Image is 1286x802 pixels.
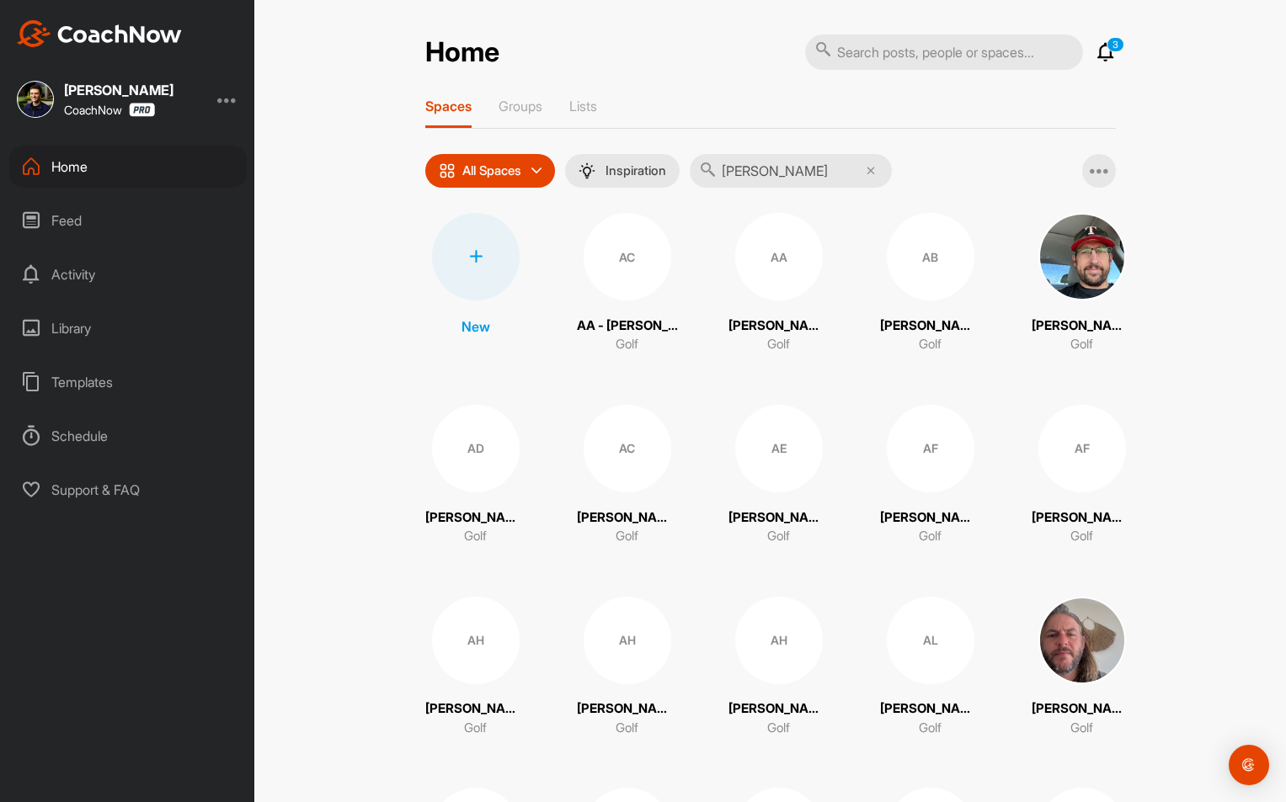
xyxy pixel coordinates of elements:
p: Golf [919,719,942,738]
p: [PERSON_NAME] [1032,316,1133,336]
img: square_070bcfb37112b398d0b1e8e92526b093.jpg [1038,597,1126,684]
a: AC[PERSON_NAME] De La [PERSON_NAME]Golf [577,405,678,546]
p: [PERSON_NAME] [880,508,981,528]
div: AL [887,597,974,684]
a: AB[PERSON_NAME]Golf [880,213,981,354]
p: [PERSON_NAME] [425,699,526,719]
a: AE[PERSON_NAME]Golf [728,405,830,546]
a: AD[PERSON_NAME]Golf [425,405,526,546]
p: Golf [767,335,790,354]
p: Golf [767,719,790,738]
div: AC [584,213,671,300]
input: Search... [690,154,892,188]
div: AF [887,405,974,492]
a: [PERSON_NAME]Golf [1032,213,1133,354]
p: [PERSON_NAME] [425,508,526,528]
p: Golf [1070,719,1093,738]
p: 3 [1107,37,1124,52]
p: Golf [1070,527,1093,546]
img: CoachNow [17,20,182,47]
p: Lists [569,98,597,114]
div: Feed [9,199,247,242]
h2: Home [425,36,499,69]
p: Golf [464,719,487,738]
div: CoachNow [64,103,155,117]
p: [PERSON_NAME] [880,699,981,719]
p: Golf [767,527,790,546]
div: AH [584,597,671,684]
img: CoachNow Pro [129,103,155,117]
p: [PERSON_NAME] [1032,699,1133,719]
p: [PERSON_NAME] [880,316,981,336]
a: AH[PERSON_NAME]Golf [728,597,830,738]
p: [PERSON_NAME] [728,316,830,336]
a: AA[PERSON_NAME]Golf [728,213,830,354]
p: Spaces [425,98,472,114]
img: icon [439,162,456,179]
a: AF[PERSON_NAME]Golf [1032,405,1133,546]
div: AH [735,597,823,684]
p: Golf [616,527,638,546]
a: AL[PERSON_NAME]Golf [880,597,981,738]
p: Golf [919,335,942,354]
img: square_49fb5734a34dfb4f485ad8bdc13d6667.jpg [17,81,54,118]
div: Support & FAQ [9,469,247,511]
p: Golf [919,527,942,546]
div: AC [584,405,671,492]
p: [PERSON_NAME] [728,508,830,528]
p: [PERSON_NAME] [577,699,678,719]
div: Schedule [9,415,247,457]
div: AA [735,213,823,300]
p: [PERSON_NAME] De La [PERSON_NAME] [577,508,678,528]
p: Groups [499,98,542,114]
a: AF[PERSON_NAME]Golf [880,405,981,546]
p: Inspiration [606,164,666,178]
p: AA - [PERSON_NAME] [577,316,678,336]
a: AH[PERSON_NAME]Golf [425,597,526,738]
p: [PERSON_NAME] [728,699,830,719]
p: Golf [616,335,638,354]
p: Golf [616,719,638,738]
div: [PERSON_NAME] [64,83,173,97]
input: Search posts, people or spaces... [805,35,1083,70]
div: Open Intercom Messenger [1229,745,1269,785]
div: Activity [9,253,247,295]
div: AF [1038,405,1126,492]
a: ACAA - [PERSON_NAME]Golf [577,213,678,354]
div: AB [887,213,974,300]
p: New [462,316,490,337]
div: AE [735,405,823,492]
img: menuIcon [579,162,595,179]
div: AH [432,597,520,684]
p: Golf [464,527,487,546]
p: Golf [1070,335,1093,354]
p: All Spaces [462,164,521,178]
a: AH[PERSON_NAME]Golf [577,597,678,738]
div: Templates [9,361,247,403]
p: [PERSON_NAME] [1032,508,1133,528]
a: [PERSON_NAME]Golf [1032,597,1133,738]
div: AD [432,405,520,492]
div: Library [9,307,247,349]
div: Home [9,146,247,188]
img: square_1977211304866c651fe8574bfd4e6d3a.jpg [1038,213,1126,300]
